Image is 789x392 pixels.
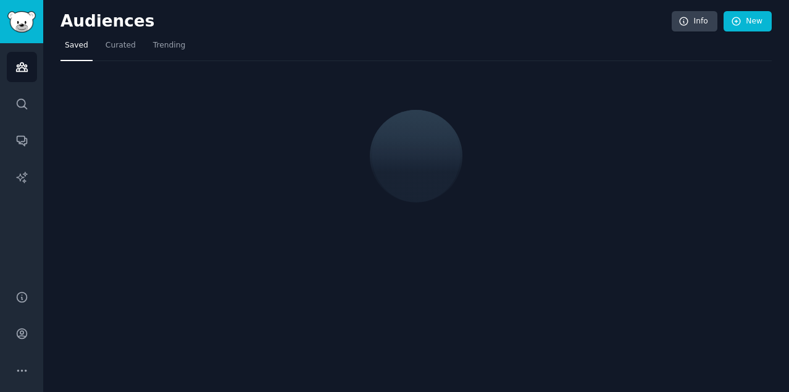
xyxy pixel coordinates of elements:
img: GummySearch logo [7,11,36,33]
span: Curated [106,40,136,51]
a: Saved [61,36,93,61]
h2: Audiences [61,12,672,31]
a: New [724,11,772,32]
a: Curated [101,36,140,61]
a: Info [672,11,717,32]
span: Trending [153,40,185,51]
span: Saved [65,40,88,51]
a: Trending [149,36,190,61]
